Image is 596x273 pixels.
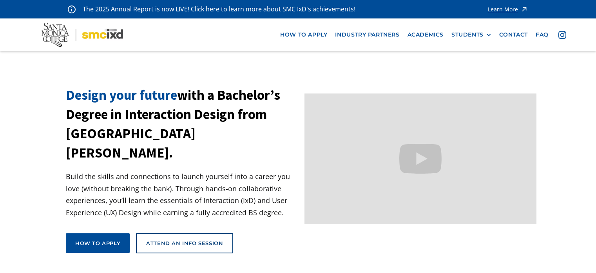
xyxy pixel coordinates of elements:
[532,27,553,42] a: faq
[75,240,120,247] div: How to apply
[146,240,223,247] div: Attend an Info Session
[451,31,491,38] div: STUDENTS
[66,170,298,218] p: Build the skills and connections to launch yourself into a career you love (without breaking the ...
[66,86,298,163] h1: with a Bachelor’s Degree in Interaction Design from [GEOGRAPHIC_DATA][PERSON_NAME].
[304,93,537,224] iframe: Design your future with a Bachelor's Degree in Interaction Design from Santa Monica College
[495,27,532,42] a: contact
[276,27,331,42] a: how to apply
[331,27,403,42] a: industry partners
[488,7,518,12] div: Learn More
[66,86,177,104] span: Design your future
[83,4,356,15] p: The 2025 Annual Report is now LIVE! Click here to learn more about SMC IxD's achievements!
[488,4,528,15] a: Learn More
[520,4,528,15] img: icon - arrow - alert
[66,233,130,253] a: How to apply
[451,31,484,38] div: STUDENTS
[404,27,447,42] a: Academics
[68,5,76,13] img: icon - information - alert
[136,233,233,253] a: Attend an Info Session
[42,23,123,47] img: Santa Monica College - SMC IxD logo
[558,31,566,39] img: icon - instagram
